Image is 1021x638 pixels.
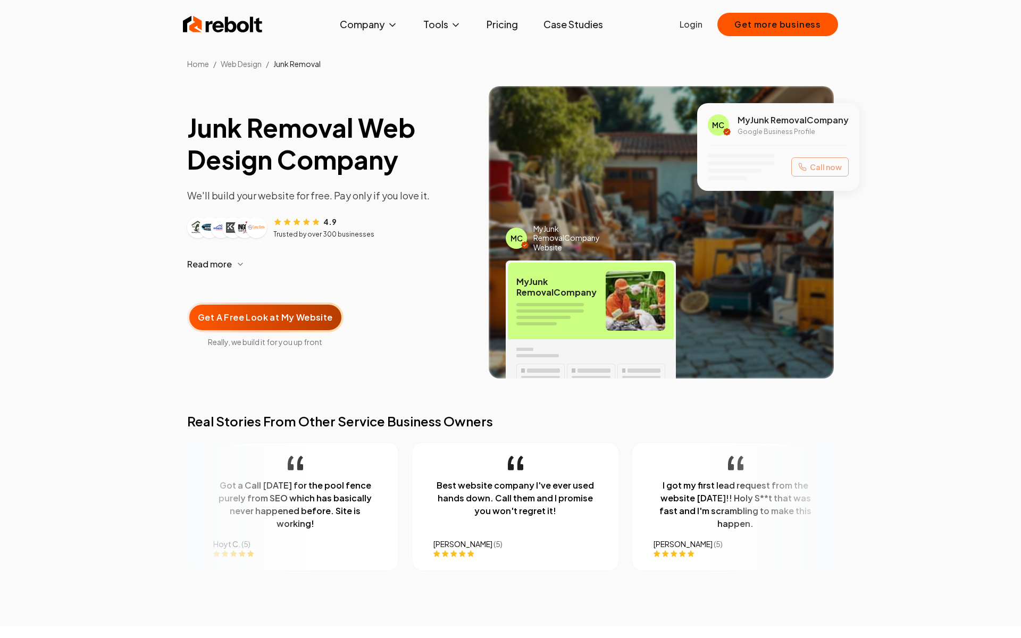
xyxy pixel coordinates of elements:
[212,549,375,558] div: Rating: 5 out of 5 stars
[187,112,472,175] h1: Junk Removal Web Design Company
[187,251,472,277] button: Read more
[187,59,209,69] a: Home
[712,120,724,130] span: MC
[212,479,375,530] p: Got a Call [DATE] for the pool fence purely from SEO which has basically never happened before. S...
[273,59,321,69] span: Junk Removal
[712,539,721,549] span: ( 5 )
[516,276,597,298] span: My Junk Removal Company
[535,14,612,35] a: Case Studies
[726,456,742,471] img: quotation-mark
[510,233,523,244] span: MC
[432,549,596,558] div: Rating: 5 out of 5 stars
[187,337,344,347] span: Really, we build it for you up front
[170,58,851,69] nav: Breadcrumb
[187,258,232,271] span: Read more
[187,188,472,203] p: We'll build your website for free. Pay only if you love it.
[652,539,816,549] div: [PERSON_NAME]
[224,219,241,236] img: Customer logo 4
[533,224,619,253] span: My Junk Removal Company Website
[187,286,344,347] a: Get A Free Look at My WebsiteReally, we build it for you up front
[221,59,262,69] span: Web Design
[606,271,665,331] img: Junk Removal team
[286,456,302,471] img: quotation-mark
[266,58,269,69] li: /
[738,114,849,127] span: My Junk Removal Company
[415,14,470,35] button: Tools
[652,479,816,530] p: I got my first lead request from the website [DATE]!! Holy S**t that was fast and I'm scrambling ...
[187,216,472,239] article: Customer reviews
[187,303,344,332] button: Get A Free Look at My Website
[680,18,702,31] a: Login
[432,539,596,549] div: [PERSON_NAME]
[213,58,216,69] li: /
[236,219,253,236] img: Customer logo 5
[273,216,337,227] div: Rating: 4.9 out of 5 stars
[492,539,501,549] span: ( 5 )
[432,479,596,517] p: Best website company I've ever used hands down. Call them and I promise you won't regret it!
[189,219,206,236] img: Customer logo 1
[489,86,834,379] img: Image of completed Junk Removal job
[198,311,333,324] span: Get A Free Look at My Website
[273,230,374,239] p: Trusted by over 300 businesses
[240,539,249,549] span: ( 5 )
[248,219,265,236] img: Customer logo 6
[506,456,522,471] img: quotation-mark
[478,14,526,35] a: Pricing
[187,413,834,430] h2: Real Stories From Other Service Business Owners
[717,13,838,36] button: Get more business
[652,549,816,558] div: Rating: 5 out of 5 stars
[738,128,849,136] p: Google Business Profile
[183,14,263,35] img: Rebolt Logo
[213,219,230,236] img: Customer logo 3
[187,217,267,238] div: Customer logos
[201,219,218,236] img: Customer logo 2
[331,14,406,35] button: Company
[212,539,375,549] div: Hoyt C.
[323,216,337,227] span: 4.9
